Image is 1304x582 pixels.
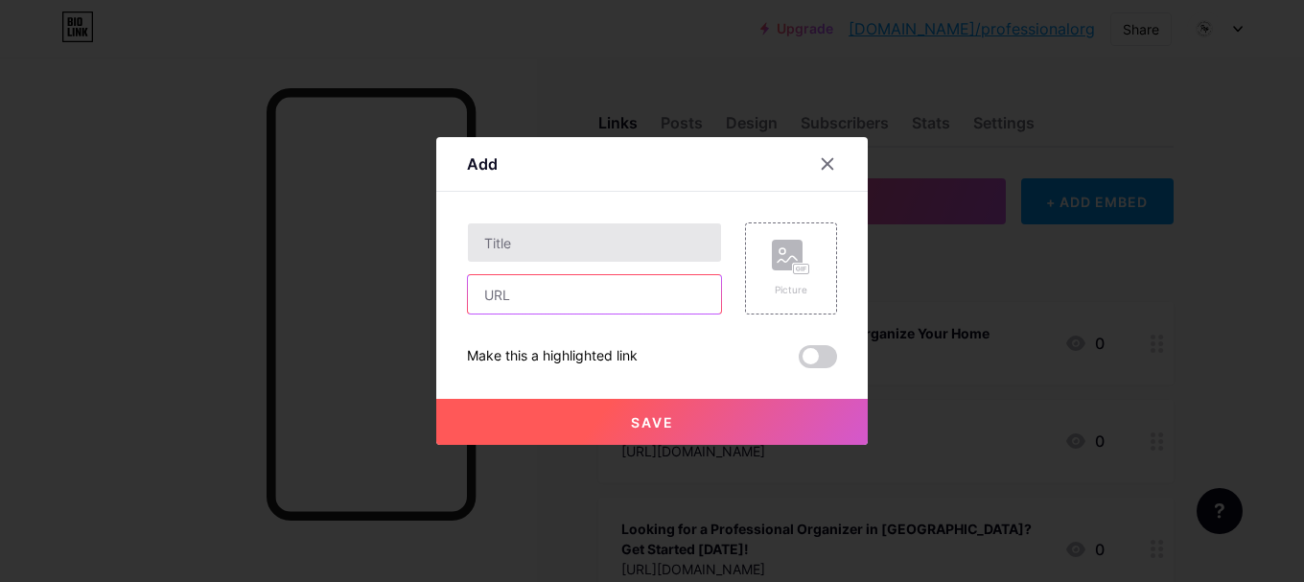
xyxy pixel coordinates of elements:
span: Save [631,414,674,431]
button: Save [436,399,868,445]
input: Title [468,223,721,262]
input: URL [468,275,721,314]
div: Make this a highlighted link [467,345,638,368]
div: Add [467,152,498,175]
div: Picture [772,283,810,297]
